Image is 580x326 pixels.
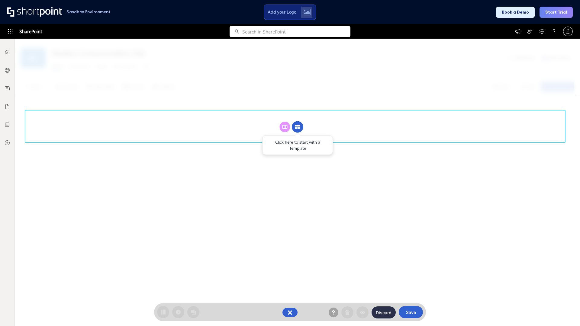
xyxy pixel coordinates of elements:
[550,297,580,326] iframe: Chat Widget
[303,9,311,15] img: Upload logo
[242,26,350,37] input: Search in SharePoint
[399,306,423,318] button: Save
[268,9,297,15] span: Add your Logo:
[540,7,573,18] button: Start Trial
[496,7,535,18] button: Book a Demo
[66,10,111,14] h1: Sandbox Environment
[372,306,396,318] button: Discard
[19,24,42,39] span: SharePoint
